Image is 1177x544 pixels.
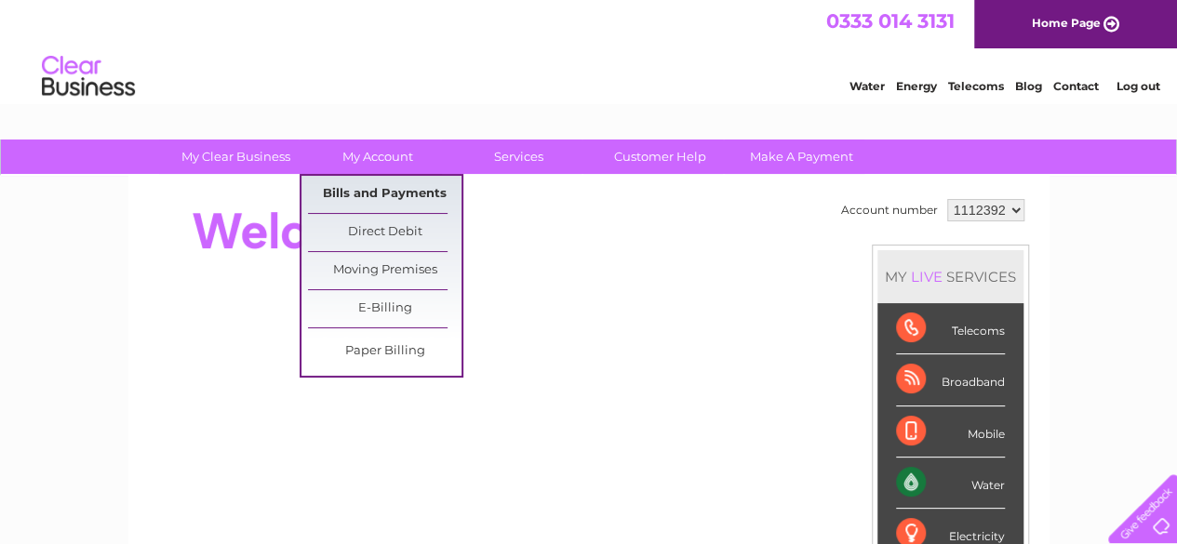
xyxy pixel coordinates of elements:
img: logo.png [41,48,136,105]
a: Make A Payment [725,139,878,174]
a: Contact [1053,79,1099,93]
a: Log out [1116,79,1159,93]
a: 0333 014 3131 [826,9,955,33]
a: Paper Billing [308,333,461,370]
div: Telecoms [896,303,1005,354]
a: Services [442,139,595,174]
a: Moving Premises [308,252,461,289]
a: Telecoms [948,79,1004,93]
td: Account number [836,194,943,226]
a: Water [849,79,885,93]
div: Water [896,458,1005,509]
a: My Account [301,139,454,174]
div: Broadband [896,354,1005,405]
a: Blog [1015,79,1042,93]
a: Bills and Payments [308,176,461,213]
div: LIVE [907,268,946,285]
a: My Clear Business [159,139,313,174]
a: Direct Debit [308,214,461,251]
a: Energy [896,79,937,93]
div: Clear Business is a trading name of Verastar Limited (registered in [GEOGRAPHIC_DATA] No. 3667643... [150,10,1029,90]
div: MY SERVICES [877,250,1023,303]
a: Customer Help [583,139,737,174]
div: Mobile [896,406,1005,458]
a: E-Billing [308,290,461,327]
